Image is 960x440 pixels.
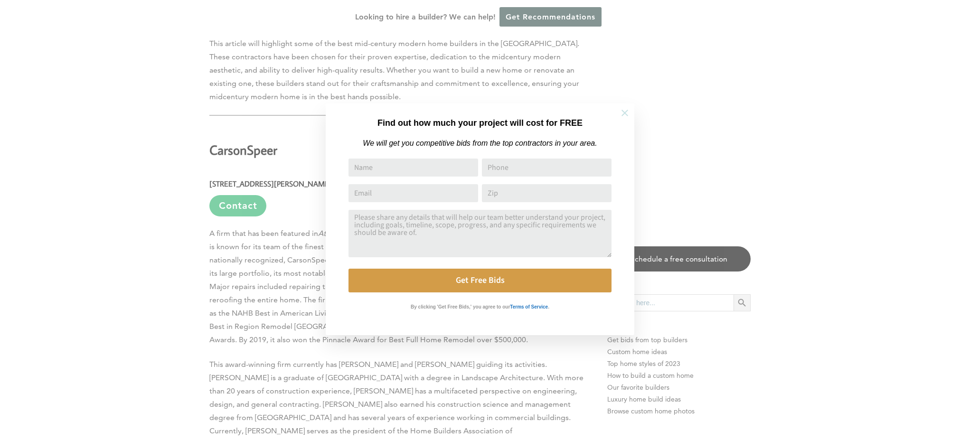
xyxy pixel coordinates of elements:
[348,269,612,292] button: Get Free Bids
[377,118,583,128] strong: Find out how much your project will cost for FREE
[363,139,597,147] em: We will get you competitive bids from the top contractors in your area.
[548,304,549,309] strong: .
[482,159,612,177] input: Phone
[411,304,510,309] strong: By clicking 'Get Free Bids,' you agree to our
[510,302,548,310] a: Terms of Service
[348,159,478,177] input: Name
[482,184,612,202] input: Zip
[348,184,478,202] input: Email Address
[348,210,612,257] textarea: Comment or Message
[778,372,949,429] iframe: Drift Widget Chat Controller
[608,96,641,130] button: Close
[510,304,548,309] strong: Terms of Service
